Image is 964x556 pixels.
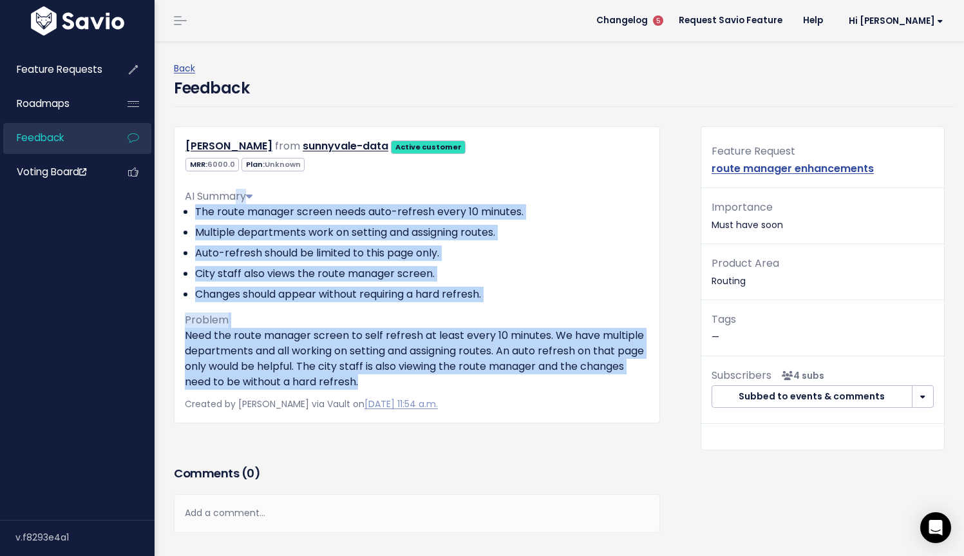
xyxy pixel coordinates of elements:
span: Unknown [265,159,301,169]
a: Back [174,62,195,75]
span: Roadmaps [17,97,70,110]
a: [DATE] 11:54 a.m. [364,398,438,410]
button: Subbed to events & comments [712,385,912,408]
h3: Comments ( ) [174,465,660,483]
span: Voting Board [17,165,86,178]
span: Importance [712,200,773,215]
span: MRR: [185,158,239,171]
p: — [712,311,934,345]
p: Routing [712,254,934,289]
a: sunnyvale-data [303,139,388,153]
a: route manager enhancements [712,161,874,176]
span: Changelog [596,16,648,25]
span: Subscribers [712,368,771,383]
li: Auto-refresh should be limited to this page only. [195,245,649,261]
a: [PERSON_NAME] [185,139,272,153]
span: Tags [712,312,736,327]
li: City staff also views the route manager screen. [195,266,649,282]
span: <p><strong>Subscribers</strong><br><br> - Kris Casalla<br> - jose caselles<br> - Giriraj Bhojak<b... [777,369,824,382]
span: 5 [653,15,663,26]
span: from [275,139,300,153]
strong: Active customer [395,142,462,152]
span: Created by [PERSON_NAME] via Vault on [185,398,438,410]
a: Request Savio Feature [668,11,793,30]
span: Feature Request [712,144,795,158]
div: Open Intercom Messenger [920,512,951,543]
a: Help [793,11,833,30]
li: The route manager screen needs auto-refresh every 10 minutes. [195,204,649,220]
a: Feedback [3,123,107,153]
p: Must have soon [712,198,934,233]
li: Changes should appear without requiring a hard refresh. [195,287,649,302]
span: AI Summary [185,189,252,204]
span: Product Area [712,256,779,271]
span: Feature Requests [17,62,102,76]
img: logo-white.9d6f32f41409.svg [28,6,128,35]
div: Add a comment... [174,494,660,532]
span: 0 [247,465,254,481]
h4: Feedback [174,77,249,100]
a: Hi [PERSON_NAME] [833,11,954,31]
span: 6000.0 [207,159,235,169]
span: Problem [185,312,229,327]
a: Feature Requests [3,55,107,84]
span: Hi [PERSON_NAME] [849,16,943,26]
span: Plan: [241,158,305,171]
a: Roadmaps [3,89,107,119]
div: v.f8293e4a1 [15,521,155,554]
a: Voting Board [3,157,107,187]
li: Multiple departments work on setting and assigning routes. [195,225,649,240]
p: Need the route manager screen to self refresh at least every 10 minutes. We have multiple departm... [185,328,649,390]
span: Feedback [17,131,64,144]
